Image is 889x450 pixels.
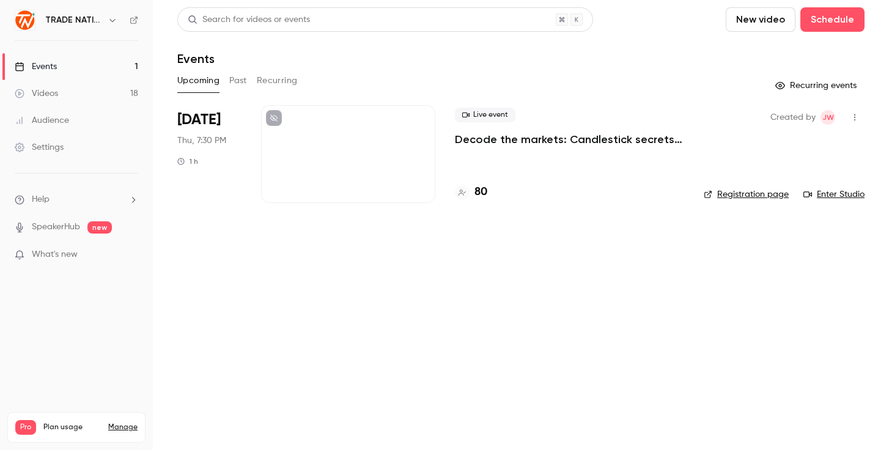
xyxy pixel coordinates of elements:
div: 1 h [177,157,198,166]
button: Upcoming [177,71,219,90]
h6: TRADE NATION [45,14,103,26]
li: help-dropdown-opener [15,193,138,206]
div: Sep 25 Thu, 7:30 PM (Africa/Johannesburg) [177,105,242,203]
a: Enter Studio [803,188,865,201]
a: 80 [455,184,487,201]
span: [DATE] [177,110,221,130]
div: Events [15,61,57,73]
span: Pro [15,420,36,435]
div: Videos [15,87,58,100]
div: Settings [15,141,64,153]
a: SpeakerHub [32,221,80,234]
span: Created by [770,110,816,125]
button: Recurring [257,71,298,90]
span: Live event [455,108,515,122]
a: Decode the markets: Candlestick secrets for smarter trades [455,132,684,147]
button: Past [229,71,247,90]
a: Registration page [704,188,789,201]
span: Plan usage [43,422,101,432]
h4: 80 [474,184,487,201]
button: Recurring events [770,76,865,95]
iframe: Noticeable Trigger [124,249,138,260]
div: Audience [15,114,69,127]
div: Search for videos or events [188,13,310,26]
h1: Events [177,51,215,66]
span: Help [32,193,50,206]
span: Jolene Wood [821,110,835,125]
span: JW [822,110,834,125]
a: Manage [108,422,138,432]
img: TRADE NATION [15,10,35,30]
span: Thu, 7:30 PM [177,135,226,147]
span: new [87,221,112,234]
span: What's new [32,248,78,261]
button: New video [726,7,795,32]
button: Schedule [800,7,865,32]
